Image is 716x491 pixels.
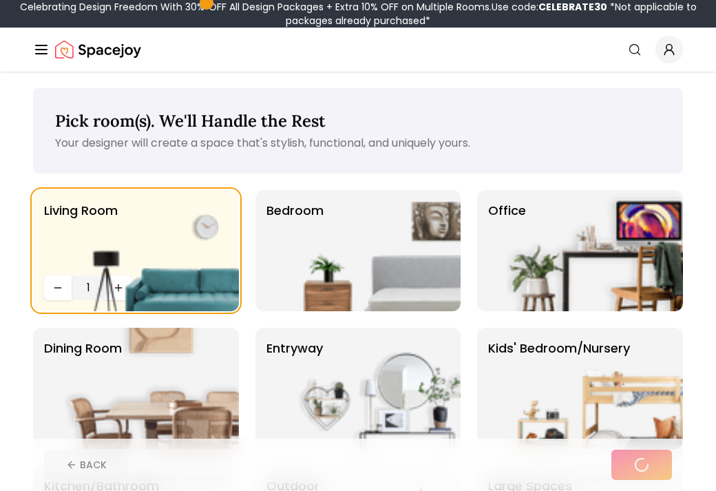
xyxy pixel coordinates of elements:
[44,201,118,270] p: Living Room
[266,339,323,438] p: entryway
[33,28,683,72] nav: Global
[284,190,461,311] img: Bedroom
[44,275,72,300] button: Decrease quantity
[55,110,326,132] span: Pick room(s). We'll Handle the Rest
[44,339,122,438] p: Dining Room
[55,135,661,152] p: Your designer will create a space that's stylish, functional, and uniquely yours.
[488,339,630,438] p: Kids' Bedroom/Nursery
[488,201,526,300] p: Office
[55,36,141,63] a: Spacejoy
[55,36,141,63] img: Spacejoy Logo
[507,190,683,311] img: Office
[63,328,239,449] img: Dining Room
[63,190,239,311] img: Living Room
[507,328,683,449] img: Kids' Bedroom/Nursery
[284,328,461,449] img: entryway
[266,201,324,300] p: Bedroom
